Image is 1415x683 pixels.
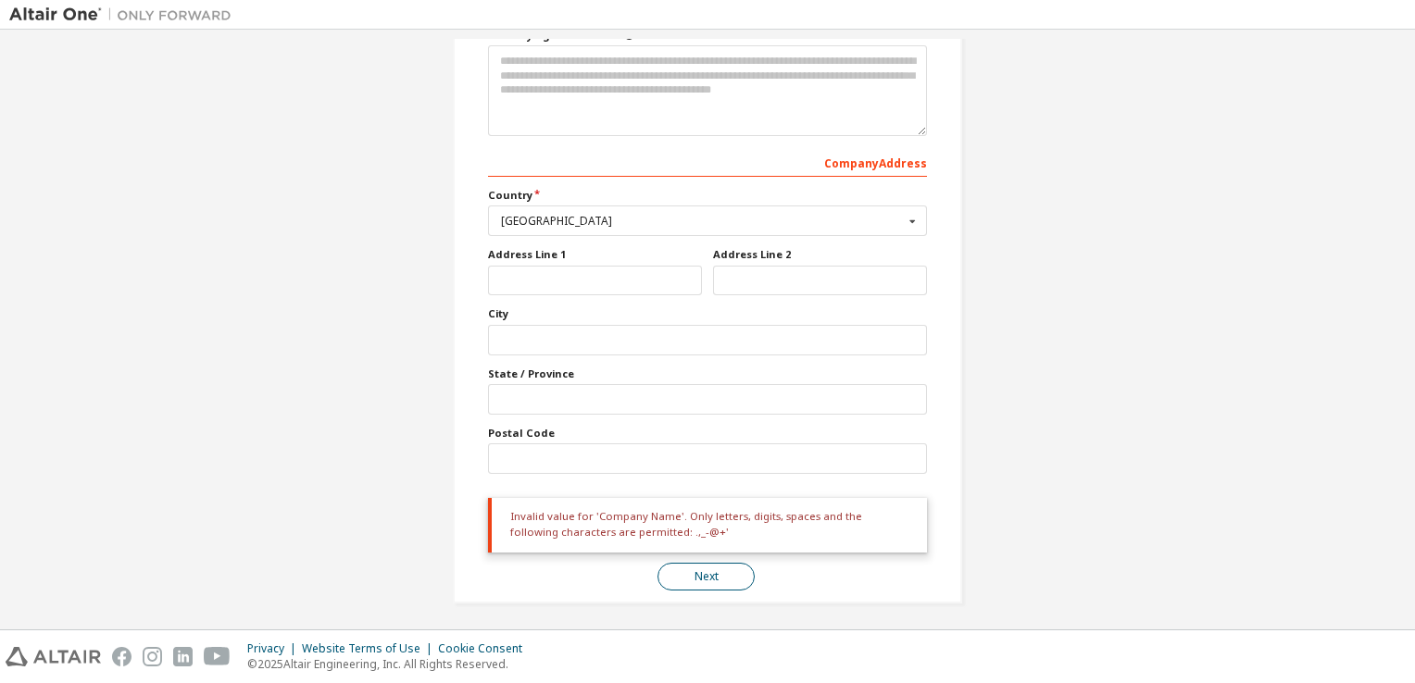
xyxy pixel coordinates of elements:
[488,498,927,553] div: Invalid value for 'Company Name'. Only letters, digits, spaces and the following characters are p...
[501,216,904,227] div: [GEOGRAPHIC_DATA]
[488,147,927,177] div: Company Address
[488,188,927,203] label: Country
[488,426,927,441] label: Postal Code
[247,641,302,656] div: Privacy
[488,247,702,262] label: Address Line 1
[438,641,533,656] div: Cookie Consent
[6,647,101,666] img: altair_logo.svg
[204,647,231,666] img: youtube.svg
[112,647,131,666] img: facebook.svg
[9,6,241,24] img: Altair One
[488,366,927,381] label: State / Province
[247,656,533,672] p: © 2025 Altair Engineering, Inc. All Rights Reserved.
[713,247,927,262] label: Address Line 2
[302,641,438,656] div: Website Terms of Use
[488,306,927,321] label: City
[657,563,755,590] button: Next
[173,647,193,666] img: linkedin.svg
[143,647,162,666] img: instagram.svg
